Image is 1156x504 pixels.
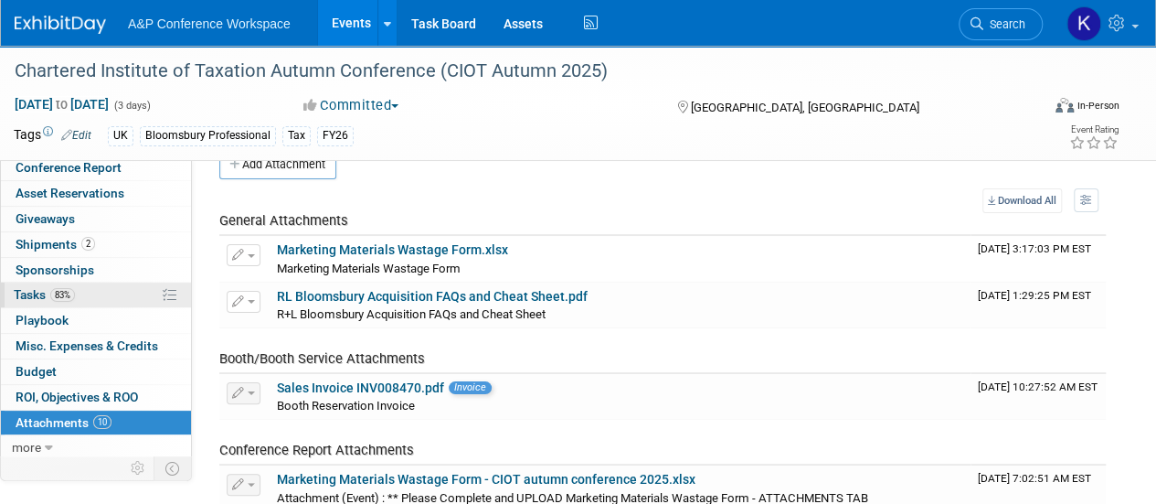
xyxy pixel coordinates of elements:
a: more [1,435,191,460]
td: Upload Timestamp [970,374,1106,420]
span: Shipments [16,237,95,252]
span: Upload Timestamp [978,381,1098,393]
span: Search [983,17,1025,31]
td: Tags [14,125,91,146]
a: RL Bloomsbury Acquisition FAQs and Cheat Sheet.pdf [277,289,588,304]
a: Sponsorships [1,258,191,283]
td: Personalize Event Tab Strip [122,456,154,480]
img: Kate Hunneyball [1066,6,1101,41]
a: Shipments2 [1,232,191,257]
span: Upload Timestamp [978,472,1091,485]
td: Upload Timestamp [970,283,1106,328]
a: Playbook [1,308,191,333]
span: Misc. Expenses & Credits [16,338,158,353]
div: Tax [282,126,311,145]
a: Sales Invoice INV008470.pdf [277,381,444,395]
img: Format-Inperson.png [1055,98,1074,113]
div: UK [108,126,133,145]
span: Asset Reservations [16,186,124,200]
a: Search [959,8,1043,40]
img: ExhibitDay [15,16,106,34]
span: Upload Timestamp [978,242,1091,255]
span: Booth Reservation Invoice [277,399,415,413]
div: In-Person [1076,99,1119,113]
span: Sponsorships [16,263,94,277]
span: R+L Bloomsbury Acquisition FAQs and Cheat Sheet [277,307,546,321]
a: Conference Report [1,155,191,180]
span: Playbook [16,313,69,327]
span: Giveaways [16,211,75,226]
span: [GEOGRAPHIC_DATA], [GEOGRAPHIC_DATA] [690,101,918,114]
span: Marketing Materials Wastage Form [277,262,461,275]
span: A&P Conference Workspace [128,16,291,31]
span: Attachments [16,415,111,430]
span: 10 [93,415,111,429]
div: Event Rating [1069,125,1119,134]
span: ROI, Objectives & ROO [16,390,138,404]
span: 2 [81,237,95,251]
span: Conference Report Attachments [219,442,414,458]
td: Upload Timestamp [970,236,1106,282]
a: Giveaways [1,207,191,231]
button: Add Attachment [219,150,336,179]
a: Asset Reservations [1,181,191,206]
span: to [53,97,70,112]
a: Download All [982,188,1062,213]
div: Bloomsbury Professional [140,126,276,145]
span: (3 days) [112,100,151,112]
div: Chartered Institute of Taxation Autumn Conference (CIOT Autumn 2025) [8,55,1025,88]
a: ROI, Objectives & ROO [1,385,191,410]
span: Upload Timestamp [978,289,1091,302]
div: Event Format [958,95,1119,123]
td: Toggle Event Tabs [154,456,192,480]
button: Committed [297,96,406,115]
span: more [12,440,41,455]
span: Tasks [14,287,75,302]
span: General Attachments [219,212,348,229]
span: 83% [50,288,75,302]
a: Marketing Materials Wastage Form.xlsx [277,242,508,257]
a: Budget [1,359,191,384]
a: Misc. Expenses & Credits [1,334,191,359]
a: Attachments10 [1,411,191,435]
span: Booth/Booth Service Attachments [219,350,425,367]
span: Budget [16,364,57,379]
div: FY26 [317,126,354,145]
a: Tasks83% [1,283,191,307]
span: Conference Report [16,160,122,175]
a: Marketing Materials Wastage Form - CIOT autumn conference 2025.xlsx [277,472,695,487]
span: Invoice [449,381,492,393]
a: Edit [61,129,91,142]
span: [DATE] [DATE] [14,96,110,113]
